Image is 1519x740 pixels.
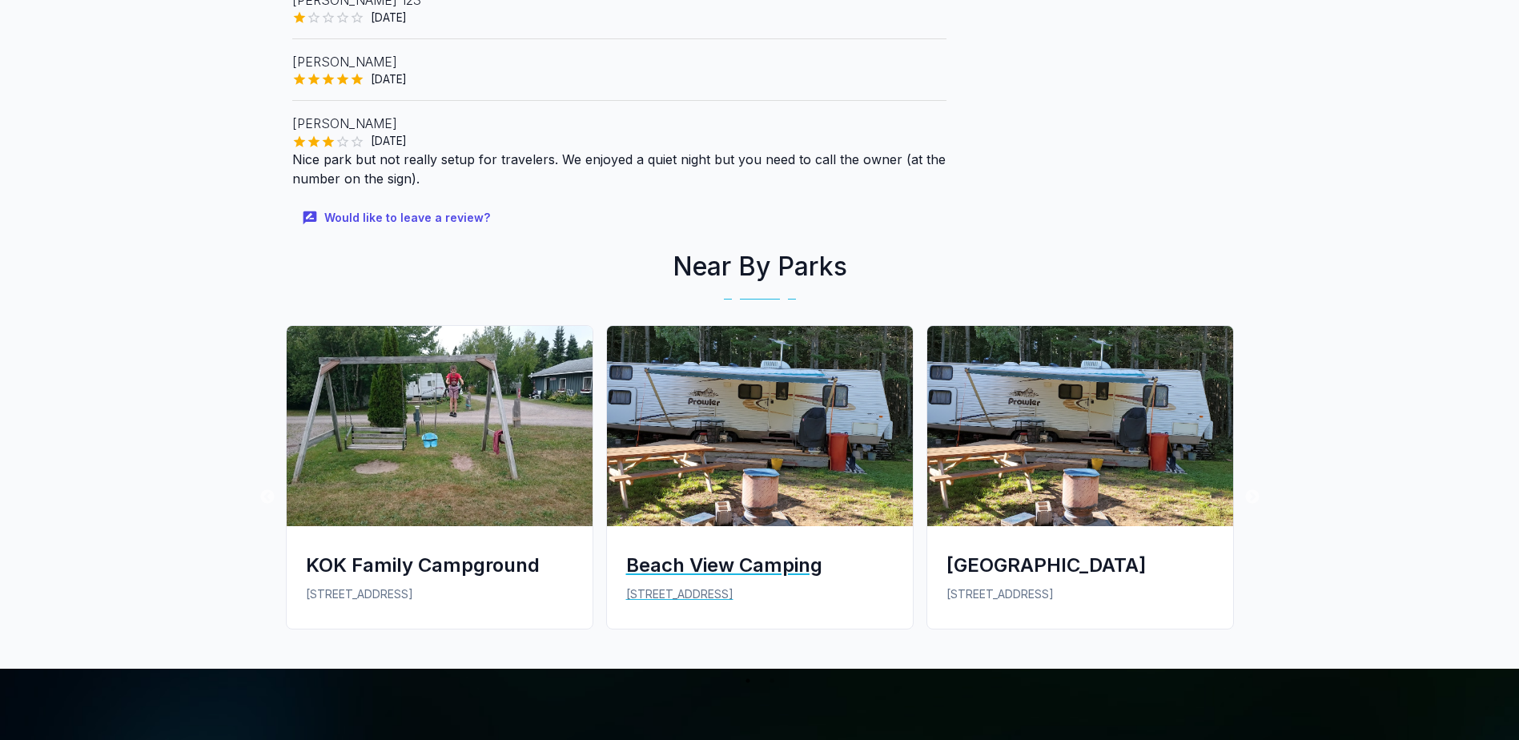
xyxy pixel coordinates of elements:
[364,10,413,26] span: [DATE]
[946,585,1214,603] p: [STREET_ADDRESS]
[259,489,275,505] button: Previous
[279,247,1240,286] h2: Near By Parks
[626,552,894,578] div: Beach View Camping
[292,201,503,235] button: Would like to leave a review?
[764,673,780,689] button: 2
[946,552,1214,578] div: [GEOGRAPHIC_DATA]
[364,71,413,87] span: [DATE]
[626,585,894,603] p: [STREET_ADDRESS]
[1244,489,1260,505] button: Next
[292,150,947,188] p: Nice park but not really setup for travelers. We enjoyed a quiet night but you need to call the o...
[287,326,593,526] img: KOK Family Campground
[292,52,947,71] p: [PERSON_NAME]
[927,326,1233,526] img: Beachview Campground
[306,585,573,603] p: [STREET_ADDRESS]
[292,114,947,133] p: [PERSON_NAME]
[600,325,920,641] a: Beach View CampingBeach View Camping[STREET_ADDRESS]
[364,133,413,149] span: [DATE]
[920,325,1240,641] a: Beachview Campground[GEOGRAPHIC_DATA][STREET_ADDRESS]
[279,325,600,641] a: KOK Family CampgroundKOK Family Campground[STREET_ADDRESS]
[740,673,756,689] button: 1
[607,326,913,526] img: Beach View Camping
[306,552,573,578] div: KOK Family Campground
